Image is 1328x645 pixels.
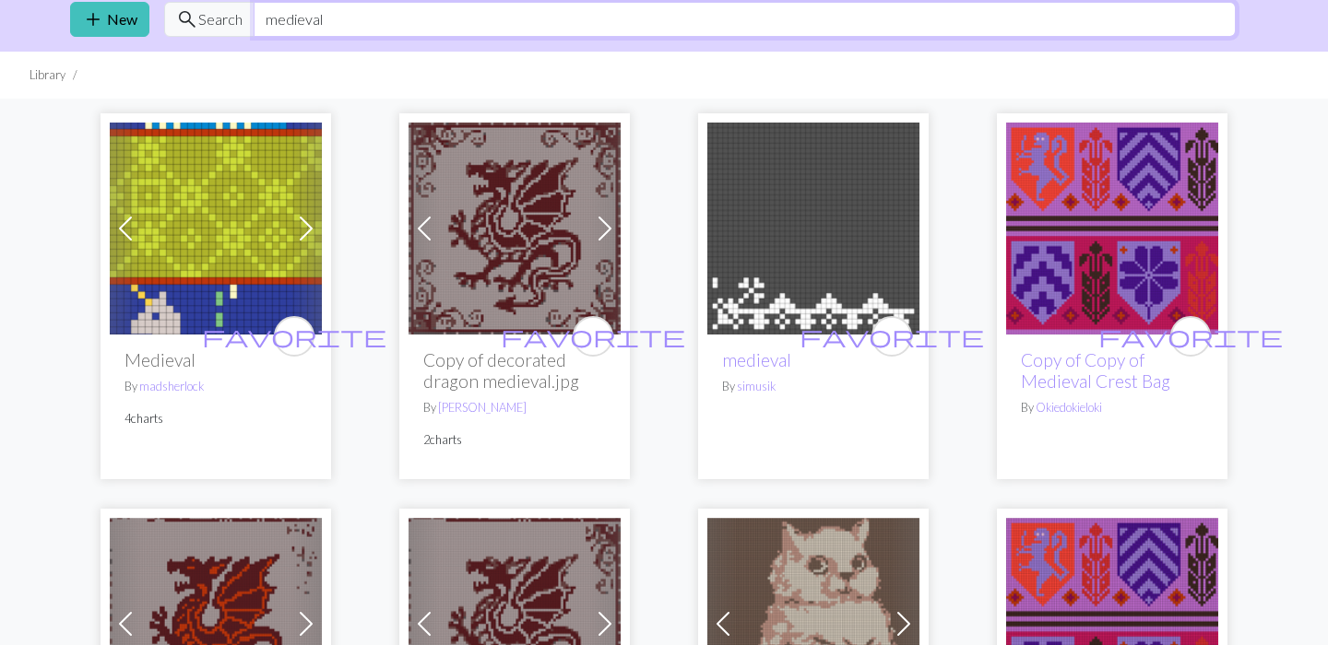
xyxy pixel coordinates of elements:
a: medieval cat.jpg [707,613,919,630]
button: favourite [1170,316,1211,357]
p: By [722,378,905,395]
span: Search [198,8,243,30]
a: New [70,2,149,37]
a: simusik [737,379,776,393]
a: [PERSON_NAME] [438,400,527,415]
p: By [1021,399,1203,416]
h2: Medieval [125,349,307,370]
p: By [423,399,606,416]
a: Copy of Copy of Medieval Crest Bag [1021,349,1170,392]
p: By [125,378,307,395]
a: decorated dragon medieval.jpg [110,613,322,630]
i: favourite [1098,318,1283,355]
button: favourite [573,316,613,357]
li: Library [30,66,65,84]
img: Medieval [110,123,322,334]
a: Medieval [110,217,322,235]
button: favourite [274,316,314,357]
button: favourite [871,316,912,357]
a: decorated dragon medieval.jpg [409,613,621,630]
img: decorated dragon medieval.jpg [409,123,621,334]
h2: Copy of decorated dragon medieval.jpg [423,349,606,392]
i: favourite [800,318,984,355]
a: madsherlock [139,379,204,393]
span: favorite [1098,322,1283,350]
a: medieval [722,349,791,370]
span: favorite [501,322,685,350]
span: search [176,6,198,32]
p: 4 charts [125,410,307,428]
a: Medieval Crest Bag [1006,613,1218,630]
img: medieval [707,123,919,334]
i: favourite [202,318,386,355]
span: favorite [202,322,386,350]
span: favorite [800,322,984,350]
a: Okiedokieloki [1036,400,1102,415]
img: Medieval Crest Bag [1006,123,1218,334]
span: add [82,6,104,32]
a: medieval [707,217,919,235]
a: Medieval Crest Bag [1006,217,1218,235]
p: 2 charts [423,431,606,449]
i: favourite [501,318,685,355]
a: decorated dragon medieval.jpg [409,217,621,235]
